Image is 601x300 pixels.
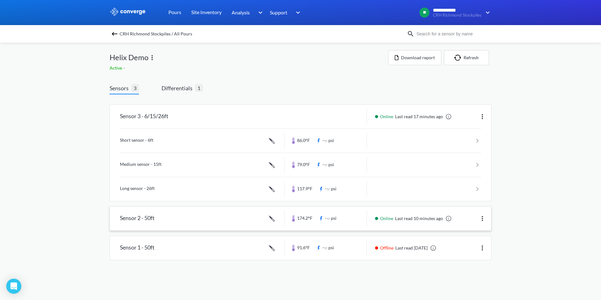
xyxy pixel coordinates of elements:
[195,84,203,92] span: 1
[111,30,118,38] img: backspace.svg
[380,113,395,120] span: Online
[110,8,146,16] img: logo_ewhite.svg
[6,279,21,294] div: Open Intercom Messenger
[454,55,464,61] img: icon-refresh.svg
[162,84,195,92] span: Differentials
[110,65,123,71] span: Active
[444,50,489,65] button: Refresh
[479,215,486,222] img: more.svg
[479,113,486,120] img: more.svg
[292,9,302,16] img: downArrow.svg
[481,9,491,16] img: downArrow.svg
[120,29,192,38] span: CRH Richmond Stockpiles / All Pours
[407,30,414,38] img: icon-search.svg
[372,113,454,120] div: Last read 17 minutes ago
[479,244,486,252] img: more.svg
[131,84,139,92] span: 3
[120,108,168,125] div: Sensor 3 - 6/15/26ft
[232,8,250,16] span: Analysis
[395,55,398,60] img: icon-file.svg
[388,50,441,65] button: Download report
[110,84,131,92] span: Sensors
[110,51,148,63] span: Helix Demo
[270,8,287,16] span: Support
[254,9,264,16] img: downArrow.svg
[414,30,490,37] input: Search for a sensor by name
[433,13,481,18] span: CRH Richmond Stockpiles
[148,54,156,61] img: more.svg
[123,65,126,71] span: -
